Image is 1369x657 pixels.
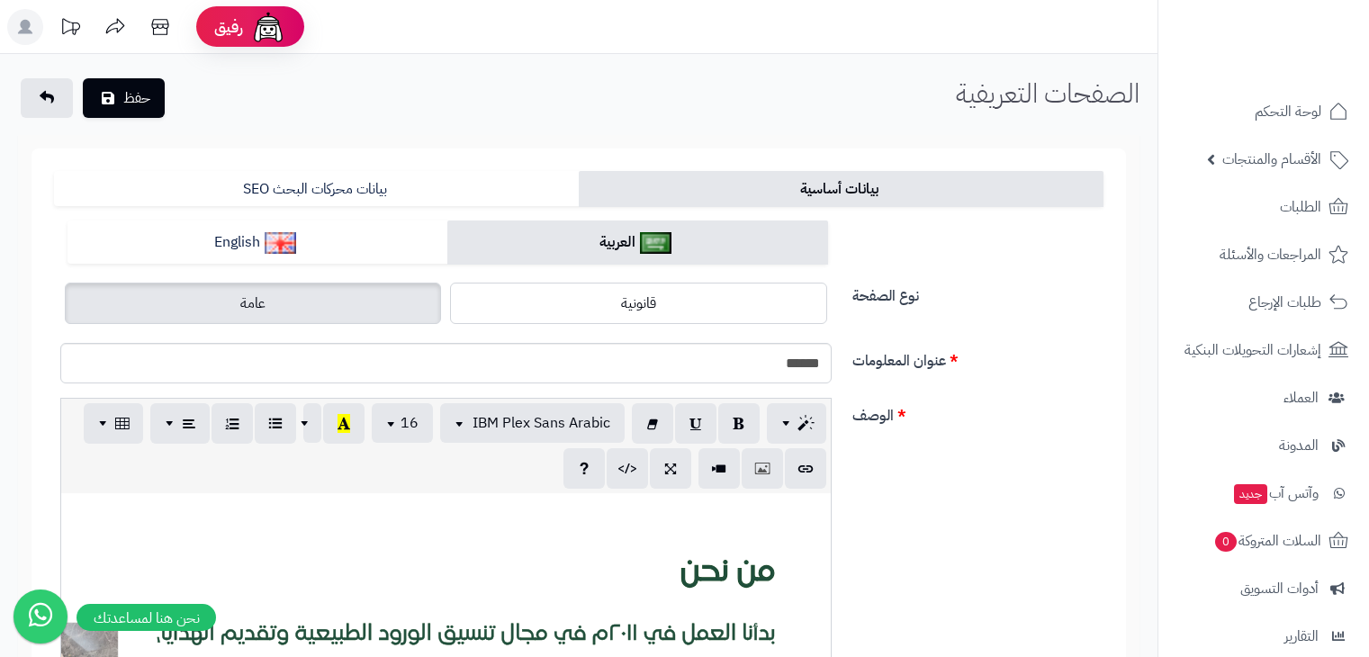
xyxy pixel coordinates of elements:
label: الوصف [845,398,1112,427]
span: أدوات التسويق [1240,576,1319,601]
span: IBM Plex Sans Arabic [473,412,610,434]
a: بيانات أساسية [579,171,1103,207]
a: وآتس آبجديد [1169,472,1358,515]
a: طلبات الإرجاع [1169,281,1358,324]
img: English [265,232,296,254]
span: الأقسام والمنتجات [1222,147,1321,172]
img: ai-face.png [250,9,286,45]
button: IBM Plex Sans Arabic [440,403,625,443]
a: لوحة التحكم [1169,90,1358,133]
span: 16 [401,412,419,434]
a: English [68,220,447,265]
span: طلبات الإرجاع [1248,290,1321,315]
a: أدوات التسويق [1169,567,1358,610]
a: إشعارات التحويلات البنكية [1169,328,1358,372]
a: المدونة [1169,424,1358,467]
span: لوحة التحكم [1255,99,1321,124]
label: عنوان المعلومات [845,343,1112,372]
span: 0 [1215,532,1237,552]
img: العربية [640,232,671,254]
span: إشعارات التحويلات البنكية [1184,337,1321,363]
button: حفظ [83,78,165,118]
span: وآتس آب [1232,481,1319,506]
span: عامة [240,292,266,314]
button: 16 [372,403,433,443]
span: قانونية [621,292,656,314]
span: العملاء [1283,385,1319,410]
a: العملاء [1169,376,1358,419]
a: بيانات محركات البحث SEO [54,171,579,207]
a: السلات المتروكة0 [1169,519,1358,562]
a: المراجعات والأسئلة [1169,233,1358,276]
span: رفيق [214,16,243,38]
a: تحديثات المنصة [48,9,93,49]
label: نوع الصفحة [845,278,1112,307]
span: جديد [1234,484,1267,504]
a: العربية [447,220,827,265]
span: السلات المتروكة [1213,528,1321,553]
span: المدونة [1279,433,1319,458]
h1: الصفحات التعريفية [956,78,1139,108]
span: التقارير [1284,624,1319,649]
a: الطلبات [1169,185,1358,229]
span: المراجعات والأسئلة [1220,242,1321,267]
span: الطلبات [1280,194,1321,220]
